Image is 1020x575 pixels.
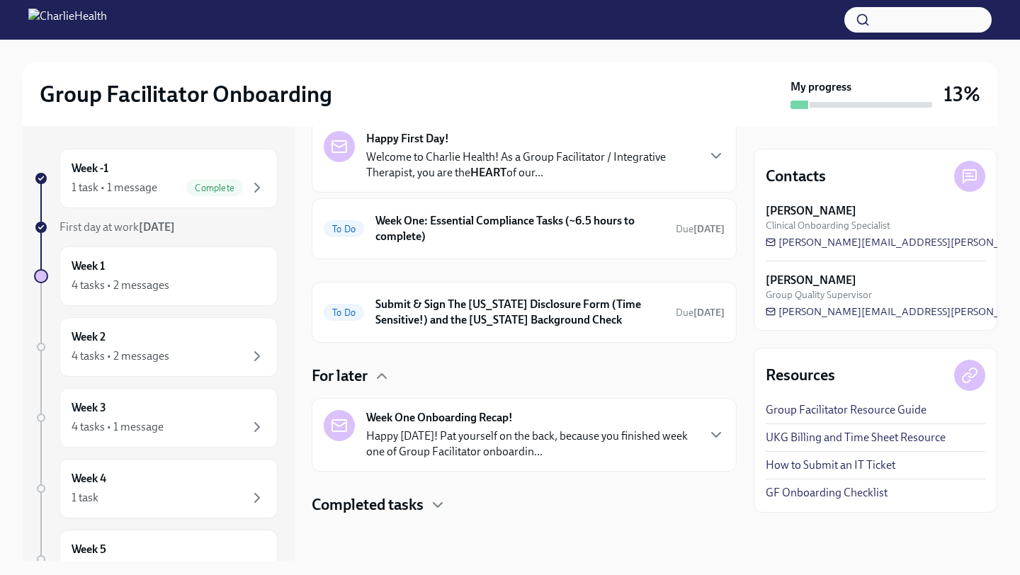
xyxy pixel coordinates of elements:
[72,490,98,506] div: 1 task
[366,410,513,426] strong: Week One Onboarding Recap!
[28,8,107,31] img: CharlieHealth
[139,220,175,234] strong: [DATE]
[312,365,737,387] div: For later
[766,288,872,302] span: Group Quality Supervisor
[59,220,175,234] span: First day at work
[766,166,826,187] h4: Contacts
[40,80,332,108] h2: Group Facilitator Onboarding
[72,258,105,274] h6: Week 1
[186,183,243,193] span: Complete
[34,317,278,377] a: Week 24 tasks • 2 messages
[72,180,157,195] div: 1 task • 1 message
[34,149,278,208] a: Week -11 task • 1 messageComplete
[766,485,888,501] a: GF Onboarding Checklist
[766,457,895,473] a: How to Submit an IT Ticket
[324,294,725,331] a: To DoSubmit & Sign The [US_STATE] Disclosure Form (Time Sensitive!) and the [US_STATE] Background...
[72,278,169,293] div: 4 tasks • 2 messages
[72,161,108,176] h6: Week -1
[676,307,725,319] span: Due
[375,297,664,328] h6: Submit & Sign The [US_STATE] Disclosure Form (Time Sensitive!) and the [US_STATE] Background Check
[375,213,664,244] h6: Week One: Essential Compliance Tasks (~6.5 hours to complete)
[324,307,364,318] span: To Do
[72,419,164,435] div: 4 tasks • 1 message
[943,81,980,107] h3: 13%
[766,430,946,445] a: UKG Billing and Time Sheet Resource
[312,494,424,516] h4: Completed tasks
[34,246,278,306] a: Week 14 tasks • 2 messages
[72,542,106,557] h6: Week 5
[34,220,278,235] a: First day at work[DATE]
[324,224,364,234] span: To Do
[676,223,725,235] span: Due
[693,307,725,319] strong: [DATE]
[470,166,506,179] strong: HEART
[766,273,856,288] strong: [PERSON_NAME]
[72,348,169,364] div: 4 tasks • 2 messages
[72,400,106,416] h6: Week 3
[676,306,725,319] span: September 11th, 2025 10:00
[766,402,926,418] a: Group Facilitator Resource Guide
[766,219,890,232] span: Clinical Onboarding Specialist
[676,222,725,236] span: September 9th, 2025 10:00
[72,471,106,486] h6: Week 4
[34,388,278,448] a: Week 34 tasks • 1 message
[790,79,851,95] strong: My progress
[766,365,835,386] h4: Resources
[366,131,449,147] strong: Happy First Day!
[324,210,725,247] a: To DoWeek One: Essential Compliance Tasks (~6.5 hours to complete)Due[DATE]
[693,223,725,235] strong: [DATE]
[766,203,856,219] strong: [PERSON_NAME]
[34,459,278,518] a: Week 41 task
[312,494,737,516] div: Completed tasks
[72,329,106,345] h6: Week 2
[312,365,368,387] h4: For later
[366,149,696,181] p: Welcome to Charlie Health! As a Group Facilitator / Integrative Therapist, you are the of our...
[366,428,696,460] p: Happy [DATE]! Pat yourself on the back, because you finished week one of Group Facilitator onboar...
